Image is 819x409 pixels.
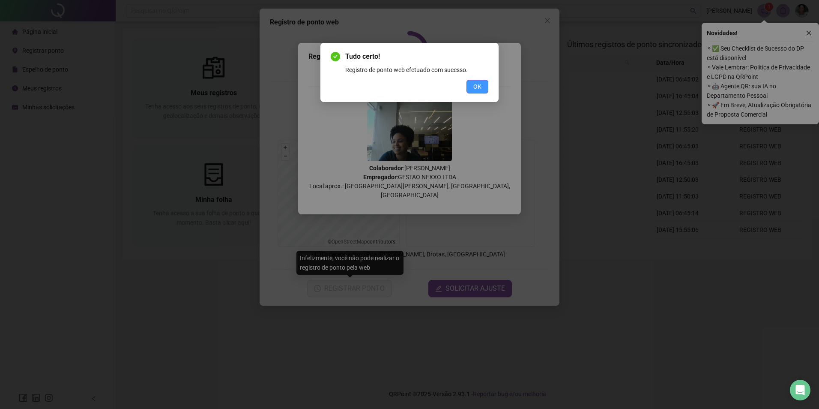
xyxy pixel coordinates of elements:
[331,52,340,61] span: check-circle
[466,80,488,93] button: OK
[790,380,810,400] div: Open Intercom Messenger
[345,51,488,62] span: Tudo certo!
[345,65,488,75] div: Registro de ponto web efetuado com sucesso.
[473,82,481,91] span: OK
